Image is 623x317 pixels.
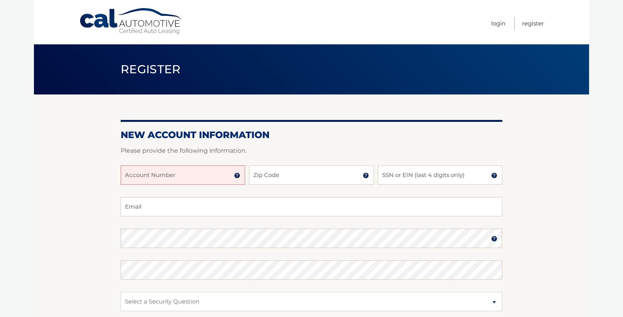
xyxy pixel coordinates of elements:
[249,165,374,185] input: Zip Code
[121,129,502,141] h2: New Account Information
[79,8,183,35] a: Cal Automotive
[121,62,181,76] span: Register
[522,17,544,30] a: Register
[491,17,505,30] a: Login
[121,165,245,185] input: Account Number
[363,172,369,179] img: tooltip.svg
[491,236,497,242] img: tooltip.svg
[121,145,502,156] p: Please provide the following information.
[378,165,502,185] input: SSN or EIN (last 4 digits only)
[234,172,240,179] img: tooltip.svg
[491,172,497,179] img: tooltip.svg
[121,197,502,216] input: Email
